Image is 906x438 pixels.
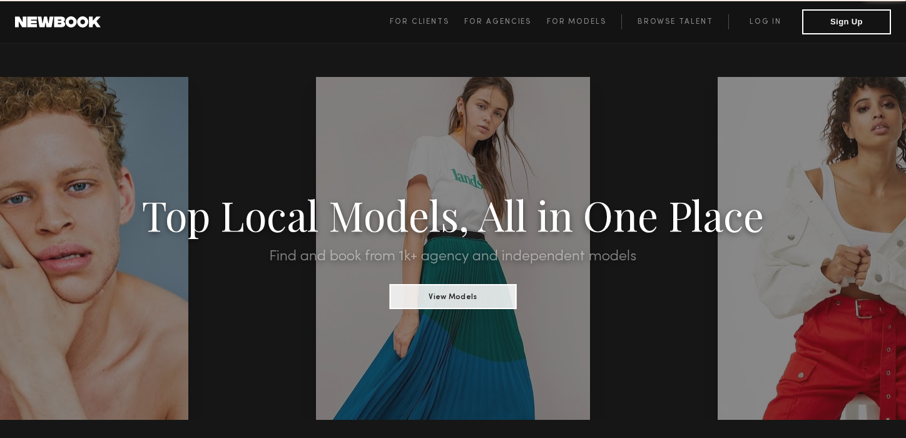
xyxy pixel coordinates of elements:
h1: Top Local Models, All in One Place [68,195,838,234]
a: For Models [547,14,622,29]
span: For Models [547,18,606,26]
span: For Agencies [464,18,531,26]
a: For Clients [390,14,464,29]
button: View Models [389,284,516,309]
span: For Clients [390,18,449,26]
a: View Models [389,288,516,302]
button: Sign Up [802,9,891,34]
a: For Agencies [464,14,546,29]
h2: Find and book from 1k+ agency and independent models [68,249,838,264]
a: Browse Talent [621,14,728,29]
a: Log in [728,14,802,29]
